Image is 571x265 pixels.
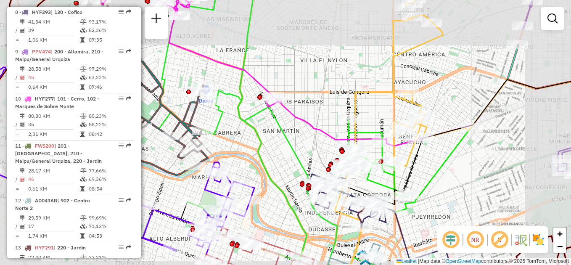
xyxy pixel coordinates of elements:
[196,225,217,234] div: Atividade não roteirizada - Juan Ignacio Masjoan
[28,167,80,175] td: 28,17 KM
[80,224,87,229] i: % de utilização da cubagem
[28,65,80,73] td: 28,58 KM
[20,19,25,24] i: Distância Total
[88,18,131,26] td: 93,17%
[15,185,19,193] td: =
[119,49,124,54] em: Opções
[28,253,80,262] td: 72,40 KM
[80,19,87,24] i: % de utilização do peso
[88,65,131,73] td: 97,29%
[28,36,80,44] td: 1,06 KM
[28,83,80,91] td: 0,64 KM
[119,198,124,203] em: Opções
[119,245,124,250] em: Opções
[80,37,85,42] i: Tempo total em rota
[28,214,80,222] td: 29,59 KM
[32,48,51,55] span: PPV474
[35,95,54,102] span: HYF277
[15,143,102,164] span: | 201 - [GEOGRAPHIC_DATA], 210 - Maipu/General Urquiza, 220 - Jardin
[88,36,131,44] td: 07:35
[20,224,25,229] i: Total de Atividades
[80,233,85,238] i: Tempo total em rota
[544,10,561,27] a: Exibir filtros
[80,132,85,137] i: Tempo total em rota
[88,232,131,240] td: 04:53
[51,9,82,15] span: | 130 - Cofico
[20,168,25,173] i: Distância Total
[28,232,80,240] td: 1,74 KM
[88,26,131,34] td: 82,36%
[28,175,80,183] td: 46
[15,9,82,15] span: 8 -
[126,245,131,250] em: Rota exportada
[15,48,103,62] span: 9 -
[80,186,85,191] i: Tempo total em rota
[80,114,87,119] i: % de utilização do peso
[531,233,545,246] img: Exibir/Ocultar setores
[15,26,19,34] td: /
[15,222,19,231] td: /
[557,228,563,239] span: +
[397,258,417,264] a: Leaflet
[15,175,19,183] td: /
[126,198,131,203] em: Rota exportada
[28,120,80,129] td: 35
[80,255,87,260] i: % de utilização do peso
[80,75,87,80] i: % de utilização da cubagem
[35,143,54,149] span: FWS200
[514,233,527,246] img: Fluxo de ruas
[119,143,124,148] em: Opções
[28,18,80,26] td: 41,34 KM
[20,114,25,119] i: Distância Total
[88,185,131,193] td: 08:54
[88,112,131,120] td: 85,23%
[88,214,131,222] td: 99,69%
[28,73,80,82] td: 45
[489,230,510,250] span: Exibir rótulo
[557,241,563,252] span: −
[15,232,19,240] td: =
[32,9,51,15] span: HYF293
[418,258,419,264] span: |
[28,222,80,231] td: 17
[80,177,87,182] i: % de utilização da cubagem
[20,28,25,33] i: Total de Atividades
[80,122,87,127] i: % de utilização da cubagem
[20,177,25,182] i: Total de Atividades
[15,120,19,129] td: /
[15,95,99,109] span: | 101 - Cerro, 102 - Marques de Sobre Monte
[88,83,131,91] td: 07:46
[126,96,131,101] em: Rota exportada
[88,120,131,129] td: 88,22%
[15,197,90,211] span: 12 -
[88,175,131,183] td: 69,36%
[15,83,19,91] td: =
[80,168,87,173] i: % de utilização do peso
[15,244,86,251] span: 13 -
[80,66,87,72] i: % de utilização do peso
[553,240,566,253] a: Zoom out
[88,73,131,82] td: 63,23%
[28,26,80,34] td: 39
[465,230,485,250] span: Ocultar NR
[35,197,57,204] span: AD043AB
[15,95,99,109] span: 10 -
[28,130,80,138] td: 2,31 KM
[20,122,25,127] i: Total de Atividades
[126,143,131,148] em: Rota exportada
[80,215,87,220] i: % de utilização do peso
[20,75,25,80] i: Total de Atividades
[20,215,25,220] i: Distância Total
[88,167,131,175] td: 77,66%
[126,49,131,54] em: Rota exportada
[88,253,131,262] td: 77,21%
[15,197,90,211] span: | 902 - Centro Norte 2
[28,185,80,193] td: 0,61 KM
[28,112,80,120] td: 80,80 KM
[20,255,25,260] i: Distância Total
[446,258,481,264] a: OpenStreetMap
[20,66,25,72] i: Distância Total
[15,73,19,82] td: /
[88,130,131,138] td: 08:42
[15,36,19,44] td: =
